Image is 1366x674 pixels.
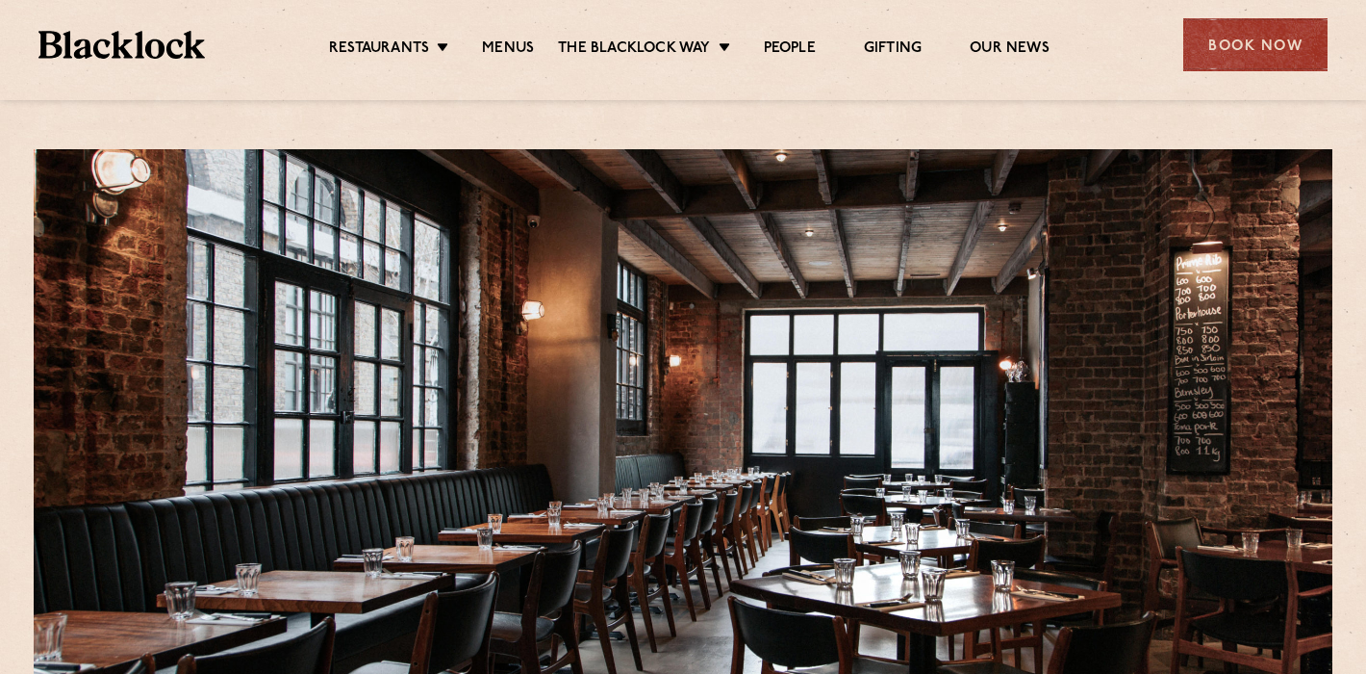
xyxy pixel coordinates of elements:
[864,39,922,61] a: Gifting
[970,39,1050,61] a: Our News
[482,39,534,61] a: Menus
[1183,18,1328,71] div: Book Now
[764,39,816,61] a: People
[38,31,205,59] img: BL_Textured_Logo-footer-cropped.svg
[558,39,710,61] a: The Blacklock Way
[329,39,429,61] a: Restaurants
